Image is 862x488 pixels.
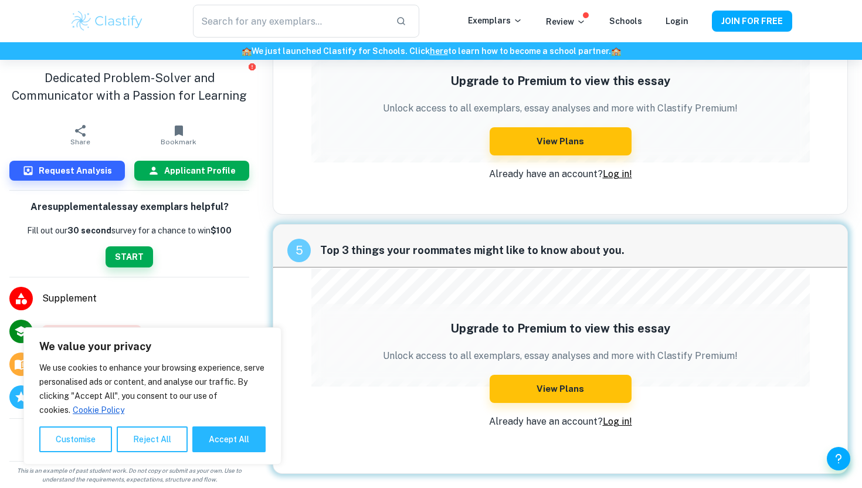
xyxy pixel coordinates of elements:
[247,62,256,71] button: Report issue
[287,239,311,262] div: recipe
[490,375,632,403] button: View Plans
[242,46,252,56] span: 🏫
[27,224,232,237] p: Fill out our survey for a chance to win
[39,426,112,452] button: Customise
[117,426,188,452] button: Reject All
[383,72,738,90] h5: Upgrade to Premium to view this essay
[70,138,90,146] span: Share
[383,320,738,337] h5: Upgrade to Premium to view this essay
[42,325,141,338] div: Rejected: Harvard University
[39,340,266,354] p: We value your privacy
[383,167,738,181] p: Already have an account?
[2,45,860,57] h6: We just launched Clastify for Schools. Click to learn how to become a school partner.
[383,415,738,429] p: Already have an account?
[193,5,386,38] input: Search for any exemplars...
[106,246,153,267] button: START
[827,447,850,470] button: Help and Feedback
[130,118,228,151] button: Bookmark
[42,325,141,338] span: [GEOGRAPHIC_DATA]
[134,161,250,181] button: Applicant Profile
[23,327,281,465] div: We value your privacy
[39,164,112,177] h6: Request Analysis
[490,127,632,155] button: View Plans
[546,15,586,28] p: Review
[70,9,144,33] img: Clastify logo
[468,14,522,27] p: Exemplars
[609,16,642,26] a: Schools
[430,46,448,56] a: here
[712,11,792,32] button: JOIN FOR FREE
[5,466,254,484] span: This is an example of past student work. Do not copy or submit as your own. Use to understand the...
[31,118,130,151] button: Share
[192,426,266,452] button: Accept All
[42,292,249,306] span: Supplement
[383,349,738,363] p: Unlock access to all exemplars, essay analyses and more with Clastify Premium!
[603,416,632,427] a: Log in!
[9,161,125,181] button: Request Analysis
[9,69,249,104] h1: Dedicated Problem-Solver and Communicator with a Passion for Learning
[30,200,229,215] h6: Are supplemental essay exemplars helpful?
[603,168,632,179] a: Log in!
[161,138,196,146] span: Bookmark
[611,46,621,56] span: 🏫
[320,242,833,259] span: Top 3 things your roommates might like to know about you.
[666,16,688,26] a: Login
[39,361,266,417] p: We use cookies to enhance your browsing experience, serve personalised ads or content, and analys...
[67,226,111,235] b: 30 second
[383,101,738,116] p: Unlock access to all exemplars, essay analyses and more with Clastify Premium!
[164,164,236,177] h6: Applicant Profile
[72,405,125,415] a: Cookie Policy
[211,226,232,235] strong: $100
